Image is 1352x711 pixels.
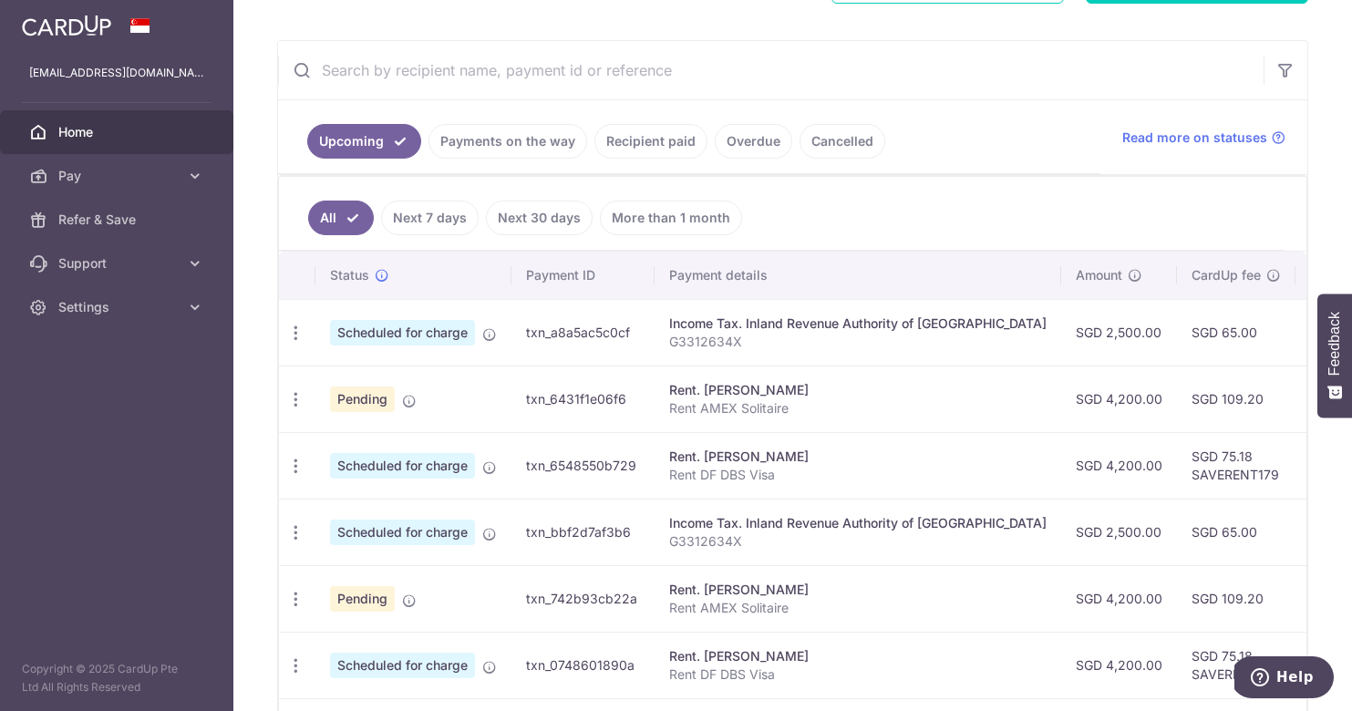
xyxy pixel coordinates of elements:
[655,252,1061,299] th: Payment details
[1234,656,1334,702] iframe: Opens a widget where you can find more information
[669,466,1047,484] p: Rent DF DBS Visa
[330,453,475,479] span: Scheduled for charge
[600,201,742,235] a: More than 1 month
[669,448,1047,466] div: Rent. [PERSON_NAME]
[308,201,374,235] a: All
[1177,366,1295,432] td: SGD 109.20
[330,266,369,284] span: Status
[486,201,593,235] a: Next 30 days
[511,632,655,698] td: txn_0748601890a
[1317,294,1352,417] button: Feedback - Show survey
[1061,366,1177,432] td: SGD 4,200.00
[800,124,885,159] a: Cancelled
[511,499,655,565] td: txn_bbf2d7af3b6
[58,211,179,229] span: Refer & Save
[511,366,655,432] td: txn_6431f1e06f6
[381,201,479,235] a: Next 7 days
[1061,432,1177,499] td: SGD 4,200.00
[669,581,1047,599] div: Rent. [PERSON_NAME]
[669,399,1047,417] p: Rent AMEX Solitaire
[669,314,1047,333] div: Income Tax. Inland Revenue Authority of [GEOGRAPHIC_DATA]
[278,41,1264,99] input: Search by recipient name, payment id or reference
[669,532,1047,551] p: G3312634X
[669,333,1047,351] p: G3312634X
[1326,312,1343,376] span: Feedback
[669,381,1047,399] div: Rent. [PERSON_NAME]
[669,514,1047,532] div: Income Tax. Inland Revenue Authority of [GEOGRAPHIC_DATA]
[1122,129,1267,147] span: Read more on statuses
[330,586,395,612] span: Pending
[1177,565,1295,632] td: SGD 109.20
[594,124,707,159] a: Recipient paid
[1177,299,1295,366] td: SGD 65.00
[428,124,587,159] a: Payments on the way
[58,123,179,141] span: Home
[715,124,792,159] a: Overdue
[330,653,475,678] span: Scheduled for charge
[1076,266,1122,284] span: Amount
[511,432,655,499] td: txn_6548550b729
[58,167,179,185] span: Pay
[669,647,1047,665] div: Rent. [PERSON_NAME]
[669,665,1047,684] p: Rent DF DBS Visa
[58,254,179,273] span: Support
[1177,432,1295,499] td: SGD 75.18 SAVERENT179
[511,565,655,632] td: txn_742b93cb22a
[1061,299,1177,366] td: SGD 2,500.00
[669,599,1047,617] p: Rent AMEX Solitaire
[330,520,475,545] span: Scheduled for charge
[330,320,475,345] span: Scheduled for charge
[58,298,179,316] span: Settings
[1122,129,1285,147] a: Read more on statuses
[29,64,204,82] p: [EMAIL_ADDRESS][DOMAIN_NAME]
[511,299,655,366] td: txn_a8a5ac5c0cf
[511,252,655,299] th: Payment ID
[307,124,421,159] a: Upcoming
[1177,632,1295,698] td: SGD 75.18 SAVERENT179
[1061,632,1177,698] td: SGD 4,200.00
[22,15,111,36] img: CardUp
[1061,565,1177,632] td: SGD 4,200.00
[1061,499,1177,565] td: SGD 2,500.00
[1192,266,1261,284] span: CardUp fee
[1177,499,1295,565] td: SGD 65.00
[330,386,395,412] span: Pending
